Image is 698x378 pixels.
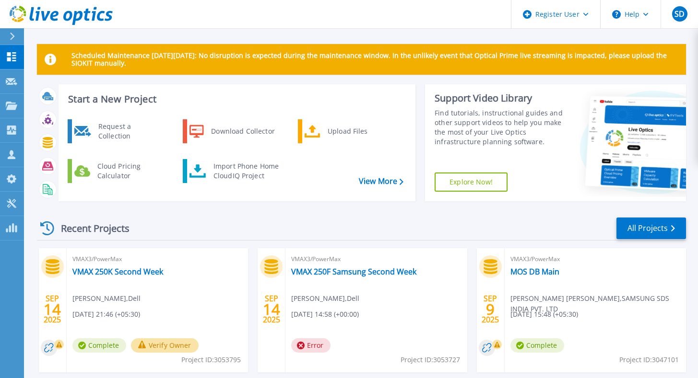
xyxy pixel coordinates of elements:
[435,108,565,147] div: Find tutorials, instructional guides and other support videos to help you make the most of your L...
[43,292,61,327] div: SEP 2025
[435,172,508,192] a: Explore Now!
[183,119,281,143] a: Download Collector
[72,338,126,353] span: Complete
[72,309,140,320] span: [DATE] 21:46 (+05:30)
[263,305,280,313] span: 14
[481,292,499,327] div: SEP 2025
[401,355,460,365] span: Project ID: 3053727
[298,119,396,143] a: Upload Files
[619,355,679,365] span: Project ID: 3047101
[510,267,559,276] a: MOS DB Main
[291,267,416,276] a: VMAX 250F Samsung Second Week
[435,92,565,104] div: Support Video Library
[93,161,164,181] div: Cloud Pricing Calculator
[37,217,142,240] div: Recent Projects
[291,254,461,264] span: VMAX3/PowerMax
[291,338,331,353] span: Error
[181,355,241,365] span: Project ID: 3053795
[510,309,578,320] span: [DATE] 15:48 (+05:30)
[674,10,685,18] span: SD
[291,293,359,304] span: [PERSON_NAME] , Dell
[68,119,166,143] a: Request a Collection
[72,293,141,304] span: [PERSON_NAME] , Dell
[44,305,61,313] span: 14
[72,254,242,264] span: VMAX3/PowerMax
[262,292,281,327] div: SEP 2025
[510,293,686,314] span: [PERSON_NAME] [PERSON_NAME] , SAMSUNG SDS INDIA PVT. LTD
[94,122,164,141] div: Request a Collection
[131,338,199,353] button: Verify Owner
[206,122,279,141] div: Download Collector
[616,218,686,239] a: All Projects
[209,161,284,181] div: Import Phone Home CloudIQ Project
[510,254,680,264] span: VMAX3/PowerMax
[68,159,166,183] a: Cloud Pricing Calculator
[71,52,678,67] p: Scheduled Maintenance [DATE][DATE]: No disruption is expected during the maintenance window. In t...
[72,267,163,276] a: VMAX 250K Second Week
[510,338,564,353] span: Complete
[359,177,403,186] a: View More
[486,305,495,313] span: 9
[291,309,359,320] span: [DATE] 14:58 (+00:00)
[323,122,394,141] div: Upload Files
[68,94,403,104] h3: Start a New Project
